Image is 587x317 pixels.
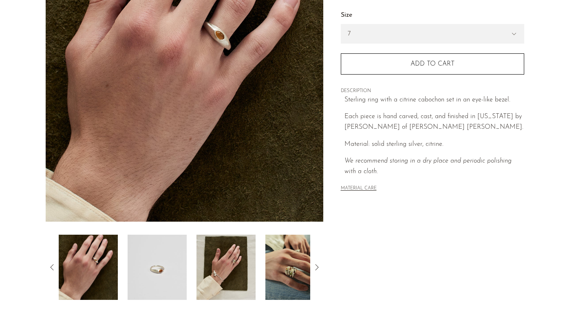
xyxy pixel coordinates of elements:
img: Citrine Ellipse Ring [59,235,118,300]
img: Citrine Ellipse Ring [128,235,187,300]
img: Citrine Ellipse Ring [196,235,256,300]
label: Size [341,10,524,21]
span: DESCRIPTION [341,88,524,95]
i: We recommend storing in a dry place and periodic polishing with a cloth. [344,158,512,175]
p: Sterling ring with a citrine cabochon set in an eye-like bezel. [344,95,524,106]
button: Add to cart [341,53,524,75]
p: Each piece is hand carved, cast, and finished in [US_STATE] by [PERSON_NAME] of [PERSON_NAME] [PE... [344,112,524,132]
img: Citrine Ellipse Ring [265,235,324,300]
p: Material: solid sterling silver, citrine. [344,139,524,150]
button: MATERIAL CARE [341,186,377,192]
span: Add to cart [410,61,455,67]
